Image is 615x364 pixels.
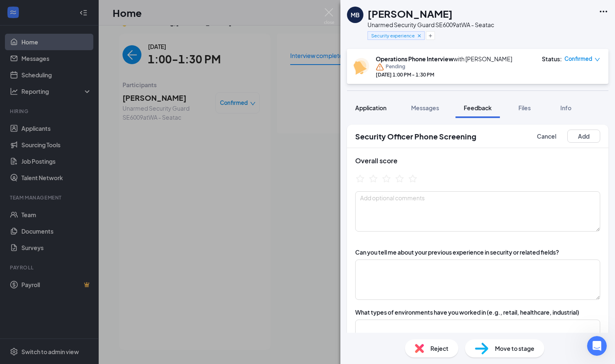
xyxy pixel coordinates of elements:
[355,104,386,111] span: Application
[564,55,592,63] span: Confirmed
[411,104,439,111] span: Messages
[567,130,600,143] button: Add
[542,55,562,63] div: Status :
[464,104,492,111] span: Feedback
[355,174,365,183] svg: StarBorder
[430,344,449,353] span: Reject
[376,63,384,71] svg: Warning
[355,156,600,165] h3: Overall score
[428,33,433,38] svg: Plus
[426,31,435,40] button: Plus
[355,308,579,316] div: What types of environments have you worked in (e.g., retail, healthcare, industrial)
[408,174,418,183] svg: StarBorder
[368,174,378,183] svg: StarBorder
[368,21,494,29] div: Unarmed Security Guard SE6009 at WA - Seatac
[599,7,608,16] svg: Ellipses
[376,55,453,63] b: Operations Phone Interview
[376,55,512,63] div: with [PERSON_NAME]
[376,71,512,78] div: [DATE] 1:00 PM - 1:30 PM
[560,104,571,111] span: Info
[416,33,422,39] svg: Cross
[594,57,600,63] span: down
[395,174,405,183] svg: StarBorder
[381,174,391,183] svg: StarBorder
[587,336,607,356] iframe: Intercom live chat
[351,11,360,19] div: MB
[495,344,534,353] span: Move to stage
[355,248,559,256] div: Can you tell me about your previous experience in security or related fields?
[530,130,563,143] button: Cancel
[371,32,414,39] span: Security experience
[368,7,453,21] h1: [PERSON_NAME]
[518,104,531,111] span: Files
[355,131,476,141] h2: Security Officer Phone Screening
[386,63,405,71] span: Pending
